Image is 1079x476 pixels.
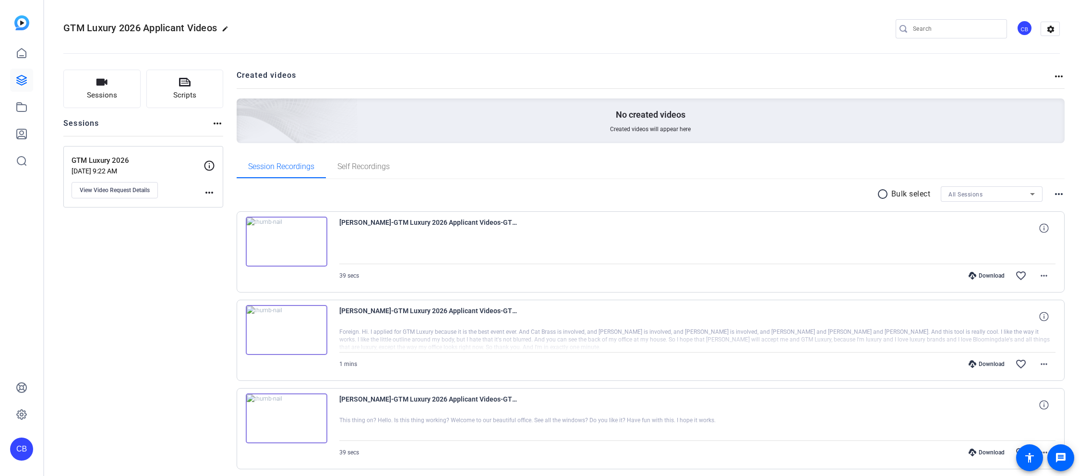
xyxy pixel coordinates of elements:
[248,163,314,171] span: Session Recordings
[1015,358,1027,370] mat-icon: favorite_border
[1053,188,1065,200] mat-icon: more_horiz
[87,90,117,101] span: Sessions
[339,272,359,279] span: 39 secs
[63,22,217,34] span: GTM Luxury 2026 Applicant Videos
[339,305,517,328] span: [PERSON_NAME]-GTM Luxury 2026 Applicant Videos-GTM Luxury 2026-1755822919971-webcam
[339,217,517,240] span: [PERSON_NAME]-GTM Luxury 2026 Applicant Videos-GTM Luxury 2026-1755868012964-webcam
[339,361,357,367] span: 1 mins
[1041,22,1060,37] mat-icon: settings
[246,305,327,355] img: thumb-nail
[616,109,685,121] p: No created videos
[1038,270,1050,281] mat-icon: more_horiz
[948,191,983,198] span: All Sessions
[1015,447,1027,458] mat-icon: favorite_border
[337,163,390,171] span: Self Recordings
[63,118,99,136] h2: Sessions
[891,188,931,200] p: Bulk select
[1038,447,1050,458] mat-icon: more_horiz
[1055,452,1067,464] mat-icon: message
[173,90,196,101] span: Scripts
[10,438,33,461] div: CB
[339,449,359,456] span: 39 secs
[212,118,223,129] mat-icon: more_horiz
[246,393,327,443] img: thumb-nail
[222,25,233,37] mat-icon: edit
[129,3,358,212] img: Creted videos background
[1038,358,1050,370] mat-icon: more_horiz
[1053,71,1065,82] mat-icon: more_horiz
[237,70,1054,88] h2: Created videos
[964,360,1009,368] div: Download
[1024,452,1035,464] mat-icon: accessibility
[1017,20,1033,37] ngx-avatar: Catherine Brask
[63,70,141,108] button: Sessions
[913,23,999,35] input: Search
[80,186,150,194] span: View Video Request Details
[339,393,517,416] span: [PERSON_NAME]-GTM Luxury 2026 Applicant Videos-GTM Luxury 2026-1755810228800-webcam
[1017,20,1032,36] div: CB
[72,182,158,198] button: View Video Request Details
[964,449,1009,456] div: Download
[964,272,1009,280] div: Download
[72,155,204,166] p: GTM Luxury 2026
[204,187,215,198] mat-icon: more_horiz
[1015,270,1027,281] mat-icon: favorite_border
[146,70,224,108] button: Scripts
[246,217,327,267] img: thumb-nail
[72,167,204,175] p: [DATE] 9:22 AM
[877,188,891,200] mat-icon: radio_button_unchecked
[14,15,29,30] img: blue-gradient.svg
[610,125,691,133] span: Created videos will appear here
